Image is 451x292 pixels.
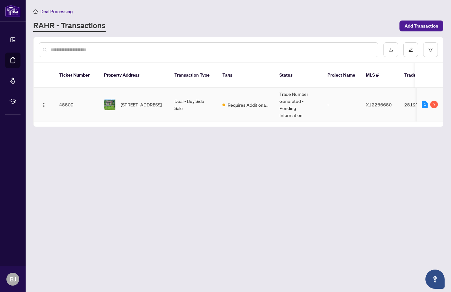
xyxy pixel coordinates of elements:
[274,63,322,88] th: Status
[389,47,393,52] span: download
[228,101,269,108] span: Requires Additional Docs
[40,9,73,14] span: Deal Processing
[274,88,322,121] td: Trade Number Generated - Pending Information
[428,47,433,52] span: filter
[383,42,398,57] button: download
[99,63,169,88] th: Property Address
[33,20,106,32] a: RAHR - Transactions
[5,5,20,17] img: logo
[54,88,99,121] td: 45509
[104,99,115,110] img: thumbnail-img
[169,88,217,121] td: Deal - Buy Side Sale
[10,275,16,284] span: BJ
[41,103,46,108] img: Logo
[217,63,274,88] th: Tags
[361,63,399,88] th: MLS #
[408,47,413,52] span: edit
[423,42,438,57] button: filter
[169,63,217,88] th: Transaction Type
[322,63,361,88] th: Project Name
[39,99,49,110] button: Logo
[425,270,445,289] button: Open asap
[399,21,443,31] button: Add Transaction
[430,101,438,108] div: 7
[33,9,38,14] span: home
[405,21,438,31] span: Add Transaction
[403,42,418,57] button: edit
[121,101,162,108] span: [STREET_ADDRESS]
[399,88,444,121] td: 2512706
[422,101,428,108] div: 1
[399,63,444,88] th: Trade Number
[54,63,99,88] th: Ticket Number
[366,102,392,107] span: X12266650
[322,88,361,121] td: -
